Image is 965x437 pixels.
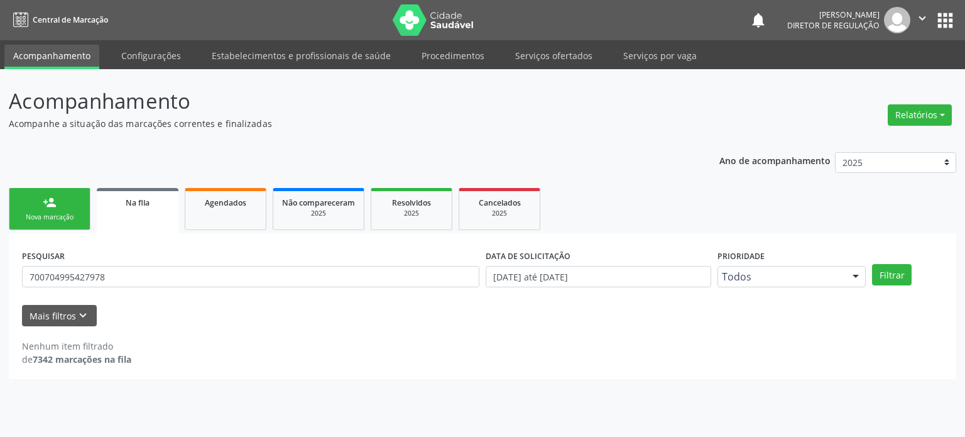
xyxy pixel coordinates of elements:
[282,197,355,208] span: Não compareceram
[22,305,97,327] button: Mais filtroskeyboard_arrow_down
[18,213,81,222] div: Nova marcação
[614,45,706,67] a: Serviços por vaga
[22,353,131,366] div: de
[719,152,831,168] p: Ano de acompanhamento
[22,340,131,353] div: Nenhum item filtrado
[910,7,934,33] button: 
[380,209,443,218] div: 2025
[479,197,521,208] span: Cancelados
[9,117,672,130] p: Acompanhe a situação das marcações correntes e finalizadas
[4,45,99,69] a: Acompanhamento
[76,309,90,323] i: keyboard_arrow_down
[468,209,531,218] div: 2025
[872,264,912,285] button: Filtrar
[203,45,400,67] a: Estabelecimentos e profissionais de saúde
[934,9,956,31] button: apps
[33,353,131,365] strong: 7342 marcações na fila
[33,14,108,25] span: Central de Marcação
[750,11,767,29] button: notifications
[787,9,880,20] div: [PERSON_NAME]
[884,7,910,33] img: img
[126,197,150,208] span: Na fila
[787,20,880,31] span: Diretor de regulação
[413,45,493,67] a: Procedimentos
[915,11,929,25] i: 
[486,246,570,266] label: DATA DE SOLICITAÇÃO
[43,196,57,209] div: person_add
[9,86,672,117] p: Acompanhamento
[392,197,431,208] span: Resolvidos
[506,45,601,67] a: Serviços ofertados
[722,270,840,283] span: Todos
[22,246,65,266] label: PESQUISAR
[112,45,190,67] a: Configurações
[888,104,952,126] button: Relatórios
[22,266,479,287] input: Nome, CNS
[282,209,355,218] div: 2025
[9,9,108,30] a: Central de Marcação
[205,197,246,208] span: Agendados
[486,266,711,287] input: Selecione um intervalo
[717,246,765,266] label: Prioridade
